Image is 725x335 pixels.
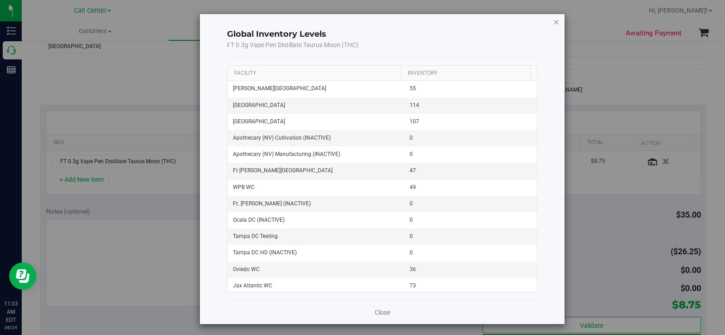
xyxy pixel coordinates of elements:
a: Inventory [408,70,437,76]
span: Ft. [PERSON_NAME] (INACTIVE) [233,199,311,208]
h4: Global Inventory Levels [227,29,538,40]
span: [GEOGRAPHIC_DATA] [233,117,285,126]
span: Ocala DC (INACTIVE) [233,216,285,224]
span: 0 [410,199,413,208]
span: Tampa DC HD (INACTIVE) [233,248,297,257]
span: Ft [PERSON_NAME][GEOGRAPHIC_DATA] [233,166,333,175]
a: Facility [234,70,256,76]
span: 107 [410,117,419,126]
span: 0 [410,232,413,241]
span: 0 [410,248,413,257]
span: Oviedo WC [233,265,260,274]
span: 47 [410,166,416,175]
span: 0 [410,216,413,224]
span: 0 [410,150,413,159]
span: 55 [410,84,416,93]
span: [PERSON_NAME][GEOGRAPHIC_DATA] [233,84,326,93]
span: FT 0.3g Vape Pen Distillate Taurus Moon (THC) [227,41,358,49]
span: 49 [410,183,416,192]
span: Apothecary (NV) Cultivation (INACTIVE) [233,134,331,142]
span: Apothecary (NV) Manufacturing (INACTIVE) [233,150,340,159]
span: 73 [410,282,416,290]
span: 36 [410,265,416,274]
span: Jax Atlantic WC [233,282,272,290]
span: 114 [410,101,419,110]
span: [GEOGRAPHIC_DATA] [233,101,285,110]
span: 0 [410,134,413,142]
a: Close [375,308,390,317]
span: WPB WC [233,183,255,192]
iframe: Resource center [9,262,36,290]
span: Tampa DC Testing [233,232,278,241]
